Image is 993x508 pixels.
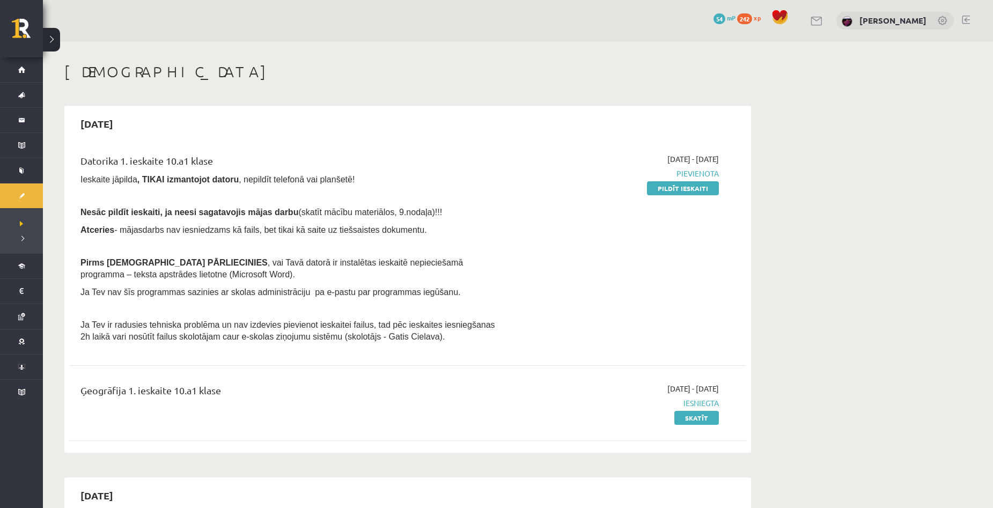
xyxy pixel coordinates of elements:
span: xp [754,13,761,22]
span: [DATE] - [DATE] [667,383,719,394]
h2: [DATE] [70,111,124,136]
b: Atceries [80,225,114,234]
span: , vai Tavā datorā ir instalētas ieskaitē nepieciešamā programma – teksta apstrādes lietotne (Micr... [80,258,463,279]
h1: [DEMOGRAPHIC_DATA] [64,63,751,81]
span: Pirms [DEMOGRAPHIC_DATA] PĀRLIECINIES [80,258,268,267]
span: Nesāc pildīt ieskaiti, ja neesi sagatavojis mājas darbu [80,208,298,217]
span: Pievienota [517,168,719,179]
span: 54 [714,13,725,24]
b: , TIKAI izmantojot datoru [137,175,239,184]
span: mP [727,13,735,22]
a: Rīgas 1. Tālmācības vidusskola [12,19,43,46]
div: Ģeogrāfija 1. ieskaite 10.a1 klase [80,383,501,403]
span: [DATE] - [DATE] [667,153,719,165]
div: Datorika 1. ieskaite 10.a1 klase [80,153,501,173]
span: (skatīt mācību materiālos, 9.nodaļa)!!! [298,208,442,217]
span: Iesniegta [517,397,719,409]
span: Ieskaite jāpilda , nepildīt telefonā vai planšetē! [80,175,355,184]
span: Ja Tev ir radusies tehniska problēma un nav izdevies pievienot ieskaitei failus, tad pēc ieskaite... [80,320,495,341]
a: 54 mP [714,13,735,22]
span: Ja Tev nav šīs programmas sazinies ar skolas administrāciju pa e-pastu par programmas iegūšanu. [80,288,460,297]
a: 242 xp [737,13,766,22]
h2: [DATE] [70,483,124,508]
span: - mājasdarbs nav iesniedzams kā fails, bet tikai kā saite uz tiešsaistes dokumentu. [80,225,427,234]
span: 242 [737,13,752,24]
a: Pildīt ieskaiti [647,181,719,195]
a: [PERSON_NAME] [859,15,926,26]
img: Aivars Brālis [842,16,852,27]
a: Skatīt [674,411,719,425]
